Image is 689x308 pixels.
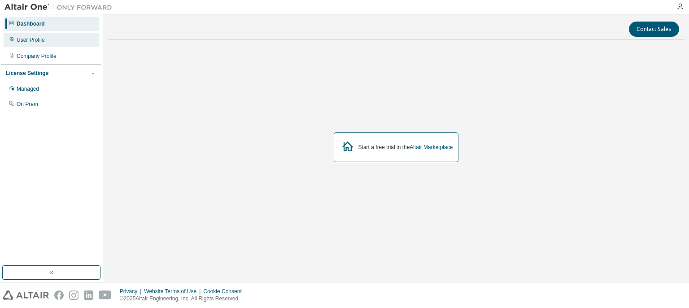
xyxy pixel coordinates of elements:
img: instagram.svg [69,290,78,300]
img: facebook.svg [54,290,64,300]
div: Privacy [120,288,144,295]
img: altair_logo.svg [3,290,49,300]
img: linkedin.svg [84,290,93,300]
button: Contact Sales [629,22,679,37]
p: © 2025 Altair Engineering, Inc. All Rights Reserved. [120,295,247,303]
img: Altair One [4,3,117,12]
div: Cookie Consent [203,288,247,295]
div: User Profile [17,36,45,44]
div: Company Profile [17,53,57,60]
div: Managed [17,85,39,92]
div: License Settings [6,70,48,77]
img: youtube.svg [99,290,112,300]
div: Website Terms of Use [144,288,203,295]
a: Altair Marketplace [410,144,453,150]
div: On Prem [17,101,38,108]
div: Dashboard [17,20,45,27]
div: Start a free trial in the [358,144,453,151]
